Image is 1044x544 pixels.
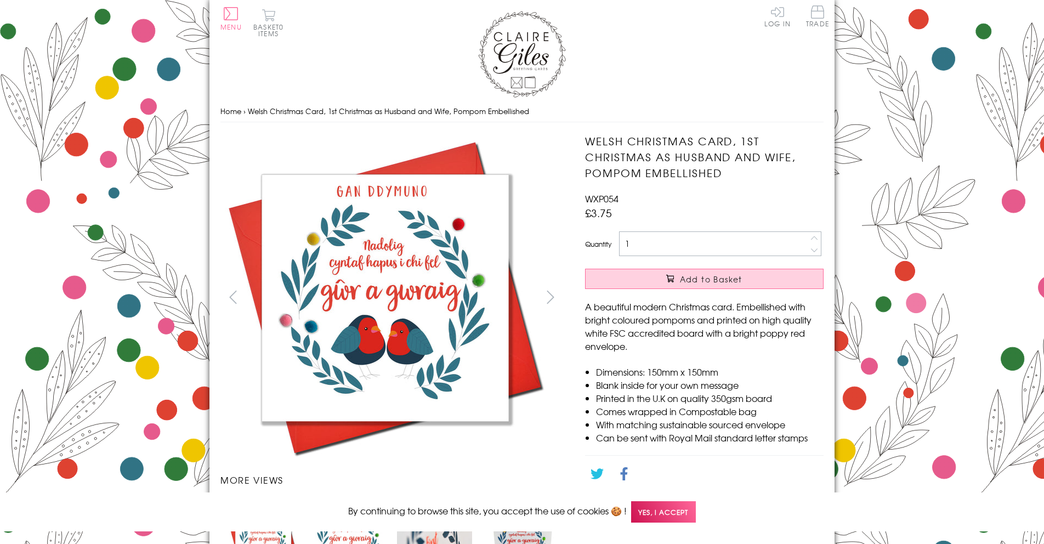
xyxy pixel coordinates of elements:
[596,365,824,378] li: Dimensions: 150mm x 150mm
[220,473,563,486] h3: More views
[596,431,824,444] li: Can be sent with Royal Mail standard letter stamps
[563,133,892,462] img: Welsh Christmas Card, 1st Christmas as Husband and Wife, Pompom Embellished
[220,7,242,30] button: Menu
[220,100,824,123] nav: breadcrumbs
[253,9,283,37] button: Basket0 items
[585,192,619,205] span: WXP054
[806,5,829,27] span: Trade
[220,285,245,309] button: prev
[596,418,824,431] li: With matching sustainable sourced envelope
[220,133,549,462] img: Welsh Christmas Card, 1st Christmas as Husband and Wife, Pompom Embellished
[585,239,611,249] label: Quantity
[680,274,742,285] span: Add to Basket
[220,22,242,32] span: Menu
[248,106,529,116] span: Welsh Christmas Card, 1st Christmas as Husband and Wife, Pompom Embellished
[538,285,563,309] button: next
[585,300,824,353] p: A beautiful modern Christmas card. Embellished with bright coloured pompoms and printed on high q...
[764,5,791,27] a: Log In
[596,405,824,418] li: Comes wrapped in Compostable bag
[596,392,824,405] li: Printed in the U.K on quality 350gsm board
[220,106,241,116] a: Home
[585,133,824,180] h1: Welsh Christmas Card, 1st Christmas as Husband and Wife, Pompom Embellished
[243,106,246,116] span: ›
[478,11,566,98] img: Claire Giles Greetings Cards
[631,501,696,523] span: Yes, I accept
[585,205,612,220] span: £3.75
[596,378,824,392] li: Blank inside for your own message
[806,5,829,29] a: Trade
[585,269,824,289] button: Add to Basket
[258,22,283,38] span: 0 items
